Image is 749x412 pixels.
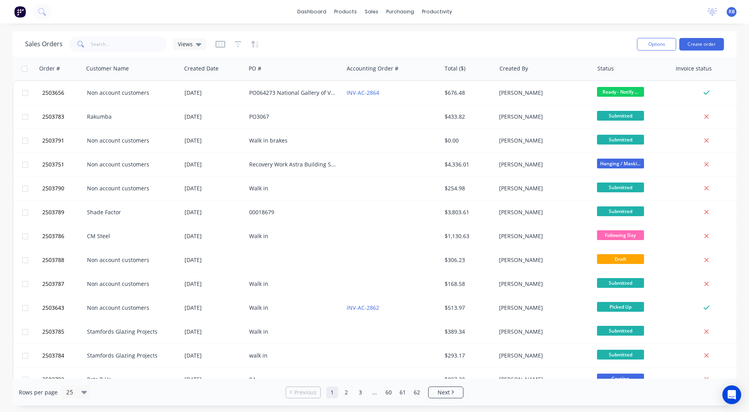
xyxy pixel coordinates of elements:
span: Submitted [597,111,644,121]
div: [DATE] [185,208,243,216]
span: 2503788 [42,256,64,264]
div: [DATE] [185,232,243,240]
div: Created Date [184,65,219,72]
div: [PERSON_NAME] [499,280,586,288]
div: [PERSON_NAME] [499,328,586,336]
span: Coating [597,374,644,383]
div: walk in [249,352,336,360]
span: Submitted [597,350,644,360]
span: Next [438,389,450,396]
span: 2503783 [42,113,64,121]
a: INV-AC-2864 [347,89,379,96]
button: 2503643 [40,296,87,320]
a: Page 62 [411,387,423,398]
div: $897.30 [445,376,490,383]
a: dashboard [293,6,330,18]
div: Total ($) [445,65,465,72]
button: 2503782 [40,368,87,391]
span: 2503786 [42,232,64,240]
div: Invoice status [676,65,712,72]
span: 2503751 [42,161,64,168]
ul: Pagination [282,387,467,398]
div: [DATE] [185,256,243,264]
span: Views [178,40,193,48]
button: 2503788 [40,248,87,272]
div: $0.00 [445,137,490,145]
span: RB [729,8,735,15]
h1: Sales Orders [25,40,63,48]
span: 2503789 [42,208,64,216]
div: [PERSON_NAME] [499,352,586,360]
span: 2503643 [42,304,64,312]
div: PO # [249,65,261,72]
a: Jump forward [369,387,380,398]
div: purchasing [382,6,418,18]
div: Created By [499,65,528,72]
span: 2503782 [42,376,64,383]
span: Hanging / Maski... [597,159,644,168]
div: $3,803.61 [445,208,490,216]
div: [PERSON_NAME] [499,256,586,264]
div: Stamfords Glazing Projects [87,352,174,360]
div: [PERSON_NAME] [499,184,586,192]
div: [PERSON_NAME] [499,376,586,383]
button: 2503789 [40,201,87,224]
div: [PERSON_NAME] [499,137,586,145]
a: Page 61 [397,387,409,398]
div: [DATE] [185,113,243,121]
span: 2503787 [42,280,64,288]
div: [DATE] [185,184,243,192]
a: Previous page [286,389,320,396]
span: 2503656 [42,89,64,97]
div: [DATE] [185,376,243,383]
div: Non account customers [87,304,174,312]
button: 2503787 [40,272,87,296]
span: Submitted [597,278,644,288]
span: Submitted [597,326,644,336]
div: products [330,6,361,18]
button: 2503785 [40,320,87,343]
div: productivity [418,6,456,18]
button: 2503791 [40,129,87,152]
div: Walk in [249,304,336,312]
div: Non account customers [87,89,174,97]
div: Open Intercom Messenger [722,385,741,404]
div: Walk in [249,280,336,288]
div: Accounting Order # [347,65,398,72]
div: Non account customers [87,256,174,264]
div: Non account customers [87,161,174,168]
span: Picked Up [597,302,644,312]
a: Page 3 [355,387,366,398]
div: CM Steel [87,232,174,240]
div: $433.82 [445,113,490,121]
a: Page 2 [340,387,352,398]
div: Walk in [249,328,336,336]
div: Walk in brakes [249,137,336,145]
span: Following Day [597,230,644,240]
button: Options [637,38,676,51]
div: [DATE] [185,137,243,145]
span: 2503791 [42,137,64,145]
div: [DATE] [185,304,243,312]
button: 2503656 [40,81,87,105]
div: $676.48 [445,89,490,97]
div: [DATE] [185,352,243,360]
div: [DATE] [185,328,243,336]
div: $4,336.01 [445,161,490,168]
a: Page 1 is your current page [326,387,338,398]
span: Submitted [597,135,644,145]
div: PO064273 National Gallery of Victoria 2 Colours [249,89,336,97]
div: $168.58 [445,280,490,288]
div: Status [597,65,614,72]
div: sales [361,6,382,18]
span: Submitted [597,206,644,216]
span: Submitted [597,183,644,192]
div: Shade Factor [87,208,174,216]
span: 2503785 [42,328,64,336]
div: [PERSON_NAME] [499,304,586,312]
div: Walk in [249,184,336,192]
div: Non account customers [87,137,174,145]
div: Customer Name [86,65,129,72]
div: $306.23 [445,256,490,264]
div: [PERSON_NAME] [499,208,586,216]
